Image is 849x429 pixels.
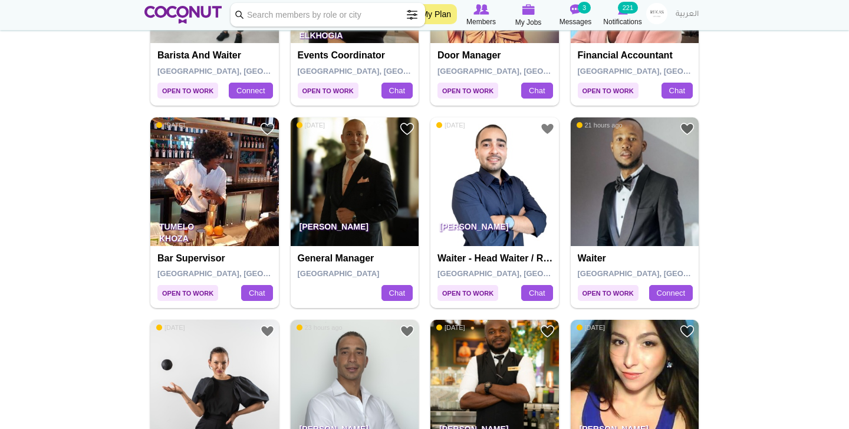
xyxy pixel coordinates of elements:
[577,323,606,332] span: [DATE]
[515,17,542,28] span: My Jobs
[599,3,646,28] a: Notifications Notifications 221
[144,6,222,24] img: Home
[241,285,272,302] a: Chat
[662,83,693,99] a: Chat
[552,3,599,28] a: Messages Messages 3
[298,67,466,76] span: [GEOGRAPHIC_DATA], [GEOGRAPHIC_DATA]
[157,50,275,61] h4: Barista and waiter
[473,4,489,15] img: Browse Members
[578,285,639,301] span: Open to Work
[649,285,693,302] a: Connect
[157,285,218,301] span: Open to Work
[400,324,414,339] a: Add to Favourites
[156,323,185,332] span: [DATE]
[297,121,325,129] span: [DATE]
[156,121,185,129] span: [DATE]
[618,4,628,15] img: Notifications
[578,2,591,14] small: 3
[670,3,705,27] a: العربية
[570,4,581,15] img: Messages
[150,213,279,246] p: Tumelo Khoza
[522,4,535,15] img: My Jobs
[578,253,695,264] h4: Waiter
[680,122,695,136] a: Add to Favourites
[505,3,552,28] a: My Jobs My Jobs
[578,269,746,278] span: [GEOGRAPHIC_DATA], [GEOGRAPHIC_DATA]
[458,3,505,28] a: Browse Members Members
[297,323,343,332] span: 23 hours ago
[229,83,272,99] a: Connect
[231,3,425,27] input: Search members by role or city
[298,83,358,99] span: Open to Work
[400,122,414,136] a: Add to Favourites
[436,323,465,332] span: [DATE]
[298,269,380,278] span: [GEOGRAPHIC_DATA]
[618,2,638,14] small: 221
[260,122,275,136] a: Add to Favourites
[298,253,415,264] h4: General Manager
[437,67,606,76] span: [GEOGRAPHIC_DATA], [GEOGRAPHIC_DATA]
[430,213,559,246] p: [PERSON_NAME]
[381,83,413,99] a: Chat
[157,253,275,264] h4: Bar Supervisor
[466,16,496,28] span: Members
[291,213,419,246] p: [PERSON_NAME]
[560,16,592,28] span: Messages
[578,67,746,76] span: [GEOGRAPHIC_DATA], [GEOGRAPHIC_DATA]
[436,121,465,129] span: [DATE]
[521,83,552,99] a: Chat
[381,285,413,302] a: Chat
[437,83,498,99] span: Open to Work
[540,122,555,136] a: Add to Favourites
[437,50,555,61] h4: Door Manager
[157,83,218,99] span: Open to Work
[437,269,606,278] span: [GEOGRAPHIC_DATA], [GEOGRAPHIC_DATA]
[603,16,641,28] span: Notifications
[521,285,552,302] a: Chat
[578,83,639,99] span: Open to Work
[437,253,555,264] h4: Waiter - Head Waiter / Restaurant Manager
[415,4,457,24] a: My Plan
[157,67,325,76] span: [GEOGRAPHIC_DATA], [GEOGRAPHIC_DATA]
[260,324,275,339] a: Add to Favourites
[577,121,623,129] span: 21 hours ago
[540,324,555,339] a: Add to Favourites
[157,269,325,278] span: [GEOGRAPHIC_DATA], [GEOGRAPHIC_DATA]
[578,50,695,61] h4: Financial accountant
[437,285,498,301] span: Open to Work
[298,50,415,61] h4: Events Coordinator
[680,324,695,339] a: Add to Favourites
